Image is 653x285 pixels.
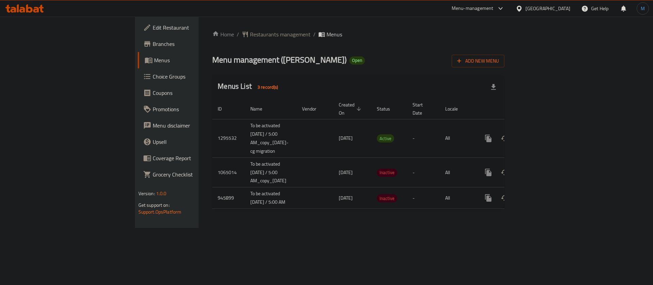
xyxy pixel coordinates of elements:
[480,164,497,181] button: more
[485,79,502,95] div: Export file
[138,19,244,36] a: Edit Restaurant
[339,134,353,142] span: [DATE]
[250,30,311,38] span: Restaurants management
[452,55,504,67] button: Add New Menu
[377,169,397,177] span: Inactive
[245,157,297,187] td: To be activated [DATE] / 5:00 AM_copy_[DATE]
[138,117,244,134] a: Menu disclaimer
[339,194,353,202] span: [DATE]
[475,99,551,119] th: Actions
[452,4,493,13] div: Menu-management
[218,81,282,93] h2: Menus List
[253,84,282,90] span: 3 record(s)
[212,52,347,67] span: Menu management ( [PERSON_NAME] )
[153,40,239,48] span: Branches
[457,57,499,65] span: Add New Menu
[153,154,239,162] span: Coverage Report
[440,157,475,187] td: All
[407,157,440,187] td: -
[497,130,513,147] button: Change Status
[153,23,239,32] span: Edit Restaurant
[138,134,244,150] a: Upsell
[377,195,397,202] span: Inactive
[154,56,239,64] span: Menus
[377,135,394,142] span: Active
[138,52,244,68] a: Menus
[407,187,440,209] td: -
[156,189,167,198] span: 1.0.0
[153,89,239,97] span: Coupons
[253,82,282,93] div: Total records count
[641,5,645,12] span: M
[138,150,244,166] a: Coverage Report
[326,30,342,38] span: Menus
[497,190,513,206] button: Change Status
[339,101,363,117] span: Created On
[480,190,497,206] button: more
[349,56,365,65] div: Open
[245,119,297,157] td: To be activated [DATE] / 5:00 AM_copy_[DATE]-cg migration
[313,30,316,38] li: /
[138,207,182,216] a: Support.OpsPlatform
[138,101,244,117] a: Promotions
[377,105,399,113] span: Status
[413,101,432,117] span: Start Date
[480,130,497,147] button: more
[525,5,570,12] div: [GEOGRAPHIC_DATA]
[440,119,475,157] td: All
[445,105,467,113] span: Locale
[407,119,440,157] td: -
[250,105,271,113] span: Name
[302,105,325,113] span: Vendor
[153,121,239,130] span: Menu disclaimer
[377,194,397,202] div: Inactive
[138,36,244,52] a: Branches
[138,85,244,101] a: Coupons
[218,105,231,113] span: ID
[138,201,170,209] span: Get support on:
[138,166,244,183] a: Grocery Checklist
[440,187,475,209] td: All
[212,99,551,209] table: enhanced table
[377,134,394,142] div: Active
[153,105,239,113] span: Promotions
[242,30,311,38] a: Restaurants management
[245,187,297,209] td: To be activated [DATE] / 5:00 AM
[138,189,155,198] span: Version:
[339,168,353,177] span: [DATE]
[212,30,504,38] nav: breadcrumb
[497,164,513,181] button: Change Status
[153,170,239,179] span: Grocery Checklist
[138,68,244,85] a: Choice Groups
[349,57,365,63] span: Open
[153,72,239,81] span: Choice Groups
[153,138,239,146] span: Upsell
